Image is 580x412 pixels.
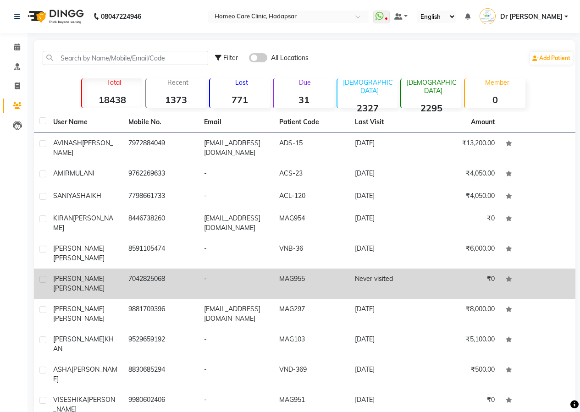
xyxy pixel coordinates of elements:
[53,139,113,157] span: [PERSON_NAME]
[349,329,425,359] td: [DATE]
[341,78,398,95] p: [DEMOGRAPHIC_DATA]
[53,335,105,343] span: [PERSON_NAME]
[425,208,500,238] td: ₹0
[43,51,208,65] input: Search by Name/Mobile/Email/Code
[150,78,206,87] p: Recent
[23,4,86,29] img: logo
[199,208,274,238] td: [EMAIL_ADDRESS][DOMAIN_NAME]
[465,94,525,105] strong: 0
[146,94,206,105] strong: 1373
[53,314,105,323] span: [PERSON_NAME]
[53,169,70,177] span: AMIR
[199,133,274,163] td: [EMAIL_ADDRESS][DOMAIN_NAME]
[425,299,500,329] td: ₹8,000.00
[53,139,82,147] span: AVINASH
[53,365,117,383] span: [PERSON_NAME]
[425,359,500,390] td: ₹500.00
[53,214,113,232] span: [PERSON_NAME]
[53,214,73,222] span: KIRAN
[101,4,141,29] b: 08047224946
[274,269,349,299] td: MAG955
[53,284,105,292] span: [PERSON_NAME]
[500,12,563,22] span: Dr [PERSON_NAME]
[337,102,398,114] strong: 2327
[123,269,198,299] td: 7042825068
[123,208,198,238] td: 8446738260
[401,102,461,114] strong: 2295
[223,54,238,62] span: Filter
[199,299,274,329] td: [EMAIL_ADDRESS][DOMAIN_NAME]
[199,238,274,269] td: -
[425,329,500,359] td: ₹5,100.00
[274,163,349,186] td: ACS-23
[123,133,198,163] td: 7972884049
[469,78,525,87] p: Member
[425,133,500,163] td: ₹13,200.00
[274,359,349,390] td: VND-369
[349,359,425,390] td: [DATE]
[77,192,101,200] span: SHAIKH
[425,163,500,186] td: ₹4,050.00
[199,329,274,359] td: -
[123,112,198,133] th: Mobile No.
[274,94,334,105] strong: 31
[123,238,198,269] td: 8591105474
[425,269,500,299] td: ₹0
[274,299,349,329] td: MAG297
[70,169,94,177] span: MULANI
[349,112,425,133] th: Last Visit
[349,269,425,299] td: Never visited
[274,329,349,359] td: MAG103
[349,238,425,269] td: [DATE]
[199,359,274,390] td: -
[214,78,270,87] p: Lost
[123,163,198,186] td: 9762269633
[425,238,500,269] td: ₹6,000.00
[53,192,77,200] span: SANIYA
[123,186,198,208] td: 7798661733
[274,186,349,208] td: ACL-120
[199,269,274,299] td: -
[530,52,573,65] a: Add Patient
[276,78,334,87] p: Due
[274,133,349,163] td: ADS-15
[123,329,198,359] td: 9529659192
[271,53,309,63] span: All Locations
[86,78,142,87] p: Total
[199,163,274,186] td: -
[405,78,461,95] p: [DEMOGRAPHIC_DATA]
[480,8,496,24] img: Dr Shraddha Nair
[48,112,123,133] th: User Name
[349,208,425,238] td: [DATE]
[53,254,105,262] span: [PERSON_NAME]
[53,365,72,374] span: ASHA
[425,186,500,208] td: ₹4,050.00
[123,299,198,329] td: 9881709396
[123,359,198,390] td: 8830685294
[465,112,500,132] th: Amount
[349,186,425,208] td: [DATE]
[53,244,105,253] span: [PERSON_NAME]
[53,305,105,313] span: [PERSON_NAME]
[274,112,349,133] th: Patient Code
[210,94,270,105] strong: 771
[82,94,142,105] strong: 18438
[349,163,425,186] td: [DATE]
[274,238,349,269] td: VNB-36
[199,112,274,133] th: Email
[349,299,425,329] td: [DATE]
[53,396,87,404] span: VISESHIKA
[53,275,105,283] span: [PERSON_NAME]
[274,208,349,238] td: MAG954
[349,133,425,163] td: [DATE]
[199,186,274,208] td: -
